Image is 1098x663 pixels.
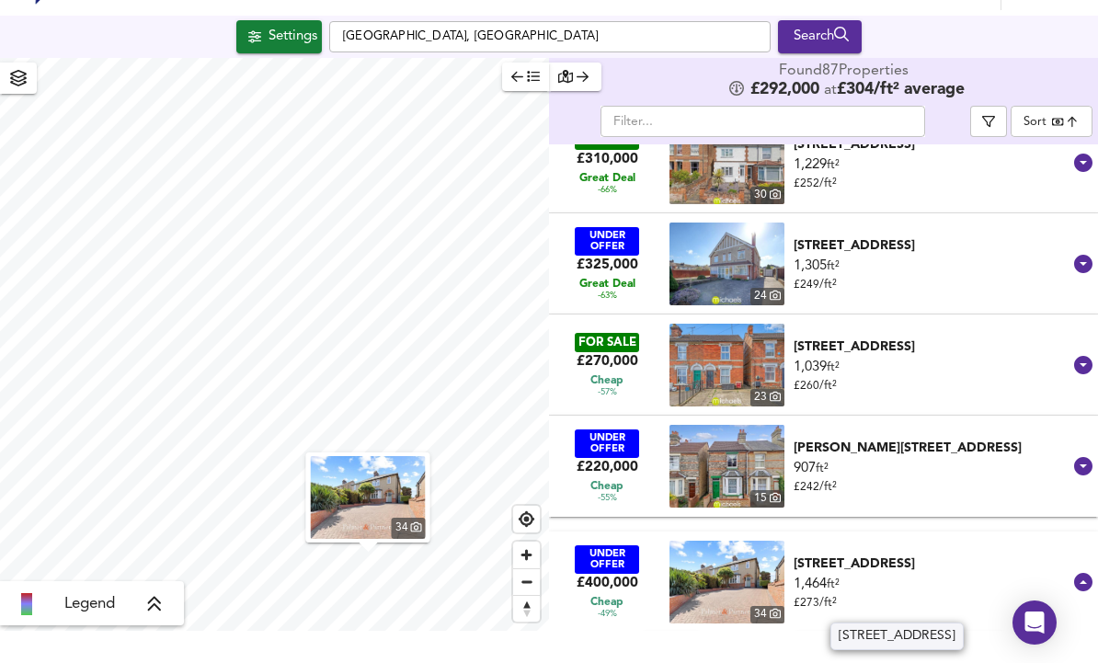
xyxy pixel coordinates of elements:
div: 23 [750,389,784,406]
span: Zoom out [513,569,540,595]
div: Click to configure Search Settings [236,20,322,53]
span: £ 304 / ft² average [837,82,965,97]
button: Settings [236,20,322,53]
span: Cheap [590,480,623,493]
div: Run Your Search [778,20,862,53]
div: [STREET_ADDRESS] [794,554,1069,573]
span: £ 242 [794,482,837,493]
span: / ft² [819,279,837,291]
div: £310,000 [577,150,638,168]
div: [STREET_ADDRESS] [794,337,1069,356]
span: / ft² [819,481,837,493]
div: 34 [750,606,784,623]
span: at [824,83,837,97]
svg: Show Details [1072,571,1094,593]
input: Enter a location... [329,21,771,52]
span: / ft² [819,380,837,392]
div: Sort [1024,113,1047,131]
span: Great Deal [579,172,635,185]
a: property thumbnail 30 [669,121,784,204]
div: [PERSON_NAME][STREET_ADDRESS] [794,439,1069,457]
span: -63% [598,291,617,302]
div: £325,000 [577,256,638,274]
div: Old Heath Road, Colchester, CO1 2HB [794,133,1069,192]
span: ft² [827,159,840,171]
span: 1,305 [794,259,827,273]
span: £ 252 [794,178,837,189]
div: £270,000 [577,352,638,371]
span: Legend [64,593,115,615]
div: FOR SALE [575,333,639,352]
div: 15 [750,490,784,508]
a: property thumbnail 34 [669,541,784,623]
img: property thumbnail [669,223,784,305]
span: ft² [827,578,840,590]
div: UNDER OFFER [575,545,639,574]
input: Filter... [600,106,925,137]
a: property thumbnail 23 [669,324,784,406]
a: property thumbnail 34 [311,456,426,539]
span: Reset bearing to north [513,596,540,622]
button: Find my location [513,506,540,532]
div: £400,000 [577,574,638,592]
div: [STREET_ADDRESS] [794,236,1069,255]
span: -55% [598,493,617,504]
div: Open Intercom Messenger [1012,600,1057,645]
span: Great Deal [579,278,635,291]
div: UNDER OFFER [575,429,639,458]
div: Search [783,25,857,49]
button: Zoom out [513,568,540,595]
span: -57% [598,387,617,398]
div: Barn Hall Avenue, Colchester, Colchester, CO2 8TD [794,234,1069,293]
span: £ 249 [794,280,837,291]
svg: Show Details [1072,152,1094,174]
div: Sort [1011,106,1092,137]
div: UNDER OFFER£325,000 Great Deal-63% property thumbnail 24 [STREET_ADDRESS]1,305ft²£249/ft² [549,213,1098,314]
img: property thumbnail [669,425,784,508]
button: property thumbnail 34 [306,452,430,543]
div: Found 87 Propert ies [779,63,912,81]
a: property thumbnail 24 [669,223,784,305]
div: £220,000 [577,458,638,476]
span: 1,464 [794,577,827,591]
span: -49% [598,609,617,620]
img: property thumbnail [669,121,784,204]
span: Cheap [590,374,623,387]
div: UNDER OFFER£400,000 Cheap-49% property thumbnail 34 [STREET_ADDRESS]1,464ft²£273/ft² [549,532,1098,633]
span: ft² [827,260,840,272]
button: Search [778,20,862,53]
div: 34 [392,518,426,539]
span: / ft² [819,177,837,189]
div: UNDER OFFER£220,000 Cheap-55% property thumbnail 15 [PERSON_NAME][STREET_ADDRESS]907ft²£242/ft² [549,416,1098,517]
span: ft² [816,463,829,474]
span: -66% [598,185,617,196]
span: 1,039 [794,360,827,374]
img: property thumbnail [311,456,426,539]
span: Cheap [590,596,623,609]
div: Greenstead Road, Colchester, Colchester, CO1 2SY [794,336,1069,394]
button: Zoom in [513,542,540,568]
img: property thumbnail [669,541,784,623]
div: Settings [269,25,317,49]
span: £ 273 [794,598,837,609]
a: property thumbnail 15 [669,425,784,508]
div: FOR SALE£310,000 Great Deal-66% property thumbnail 30 [STREET_ADDRESS]1,229ft²£252/ft² [549,112,1098,213]
span: 1,229 [794,158,827,172]
img: property thumbnail [669,324,784,406]
div: [STREET_ADDRESS] [794,135,1069,154]
button: Reset bearing to north [513,595,540,622]
div: 30 [750,187,784,204]
div: FOR SALE£270,000 Cheap-57% property thumbnail 23 [STREET_ADDRESS]1,039ft²£260/ft² [549,314,1098,416]
span: / ft² [819,597,837,609]
span: £ 292,000 [750,81,819,99]
div: 24 [750,288,784,305]
svg: Show Details [1072,354,1094,376]
svg: Show Details [1072,455,1094,477]
svg: Show Details [1072,253,1094,275]
span: £ 260 [794,381,837,392]
div: UNDER OFFER [575,227,639,256]
span: 907 [794,462,816,475]
span: ft² [827,361,840,373]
